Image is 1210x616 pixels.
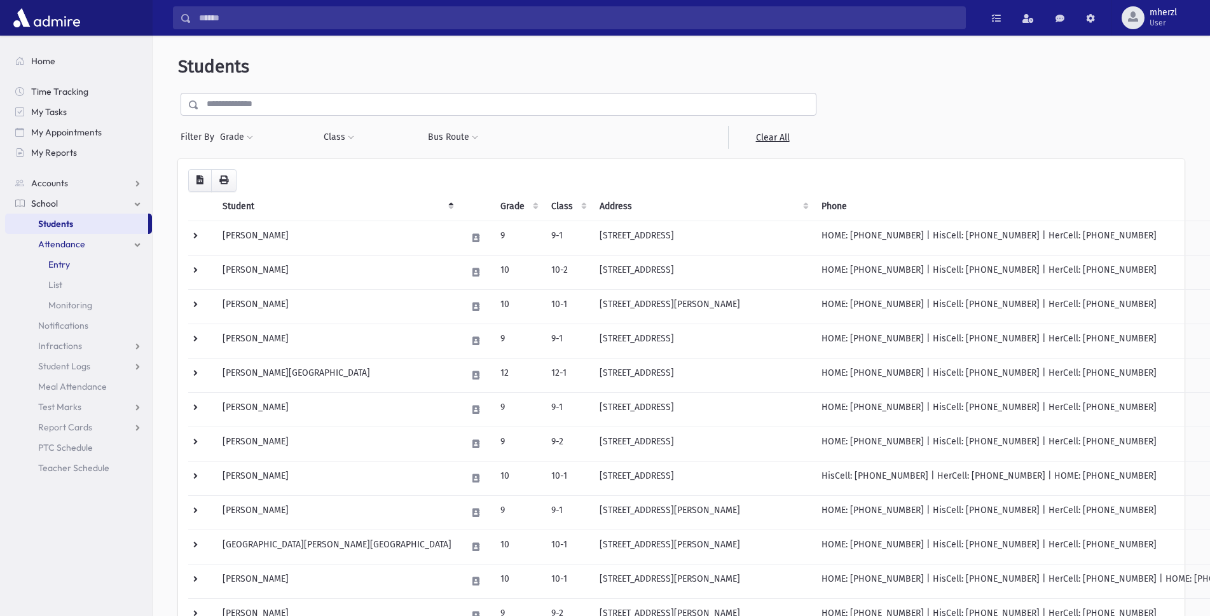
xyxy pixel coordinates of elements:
[493,221,544,255] td: 9
[215,358,459,392] td: [PERSON_NAME][GEOGRAPHIC_DATA]
[5,214,148,234] a: Students
[544,324,592,358] td: 9-1
[323,126,355,149] button: Class
[5,397,152,417] a: Test Marks
[493,192,544,221] th: Grade: activate to sort column ascending
[5,173,152,193] a: Accounts
[544,427,592,461] td: 9-2
[493,324,544,358] td: 9
[728,126,816,149] a: Clear All
[544,564,592,598] td: 10-1
[215,427,459,461] td: [PERSON_NAME]
[181,130,219,144] span: Filter By
[5,336,152,356] a: Infractions
[5,458,152,478] a: Teacher Schedule
[493,564,544,598] td: 10
[544,289,592,324] td: 10-1
[215,564,459,598] td: [PERSON_NAME]
[592,192,814,221] th: Address: activate to sort column ascending
[427,126,479,149] button: Bus Route
[544,255,592,289] td: 10-2
[493,495,544,530] td: 9
[38,462,109,474] span: Teacher Schedule
[5,254,152,275] a: Entry
[188,169,212,192] button: CSV
[31,177,68,189] span: Accounts
[592,392,814,427] td: [STREET_ADDRESS]
[493,461,544,495] td: 10
[31,86,88,97] span: Time Tracking
[48,299,92,311] span: Monitoring
[31,147,77,158] span: My Reports
[38,320,88,331] span: Notifications
[544,358,592,392] td: 12-1
[215,495,459,530] td: [PERSON_NAME]
[215,221,459,255] td: [PERSON_NAME]
[31,127,102,138] span: My Appointments
[592,289,814,324] td: [STREET_ADDRESS][PERSON_NAME]
[493,392,544,427] td: 9
[31,55,55,67] span: Home
[544,221,592,255] td: 9-1
[493,427,544,461] td: 9
[544,392,592,427] td: 9-1
[5,315,152,336] a: Notifications
[5,437,152,458] a: PTC Schedule
[493,289,544,324] td: 10
[38,218,73,229] span: Students
[31,198,58,209] span: School
[191,6,965,29] input: Search
[592,530,814,564] td: [STREET_ADDRESS][PERSON_NAME]
[38,401,81,413] span: Test Marks
[1150,8,1177,18] span: mherzl
[215,530,459,564] td: [GEOGRAPHIC_DATA][PERSON_NAME][GEOGRAPHIC_DATA]
[493,358,544,392] td: 12
[5,376,152,397] a: Meal Attendance
[592,358,814,392] td: [STREET_ADDRESS]
[592,427,814,461] td: [STREET_ADDRESS]
[5,193,152,214] a: School
[544,461,592,495] td: 10-1
[5,142,152,163] a: My Reports
[38,340,82,352] span: Infractions
[5,295,152,315] a: Monitoring
[592,564,814,598] td: [STREET_ADDRESS][PERSON_NAME]
[38,421,92,433] span: Report Cards
[38,381,107,392] span: Meal Attendance
[31,106,67,118] span: My Tasks
[5,275,152,295] a: List
[219,126,254,149] button: Grade
[211,169,237,192] button: Print
[493,255,544,289] td: 10
[215,289,459,324] td: [PERSON_NAME]
[493,530,544,564] td: 10
[215,255,459,289] td: [PERSON_NAME]
[592,461,814,495] td: [STREET_ADDRESS]
[592,255,814,289] td: [STREET_ADDRESS]
[215,392,459,427] td: [PERSON_NAME]
[215,324,459,358] td: [PERSON_NAME]
[215,461,459,495] td: [PERSON_NAME]
[5,81,152,102] a: Time Tracking
[38,360,90,372] span: Student Logs
[38,442,93,453] span: PTC Schedule
[48,279,62,291] span: List
[5,122,152,142] a: My Appointments
[592,324,814,358] td: [STREET_ADDRESS]
[38,238,85,250] span: Attendance
[5,102,152,122] a: My Tasks
[1150,18,1177,28] span: User
[544,530,592,564] td: 10-1
[592,221,814,255] td: [STREET_ADDRESS]
[5,234,152,254] a: Attendance
[215,192,459,221] th: Student: activate to sort column descending
[544,495,592,530] td: 9-1
[592,495,814,530] td: [STREET_ADDRESS][PERSON_NAME]
[48,259,70,270] span: Entry
[178,56,249,77] span: Students
[10,5,83,31] img: AdmirePro
[5,417,152,437] a: Report Cards
[5,51,152,71] a: Home
[5,356,152,376] a: Student Logs
[544,192,592,221] th: Class: activate to sort column ascending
